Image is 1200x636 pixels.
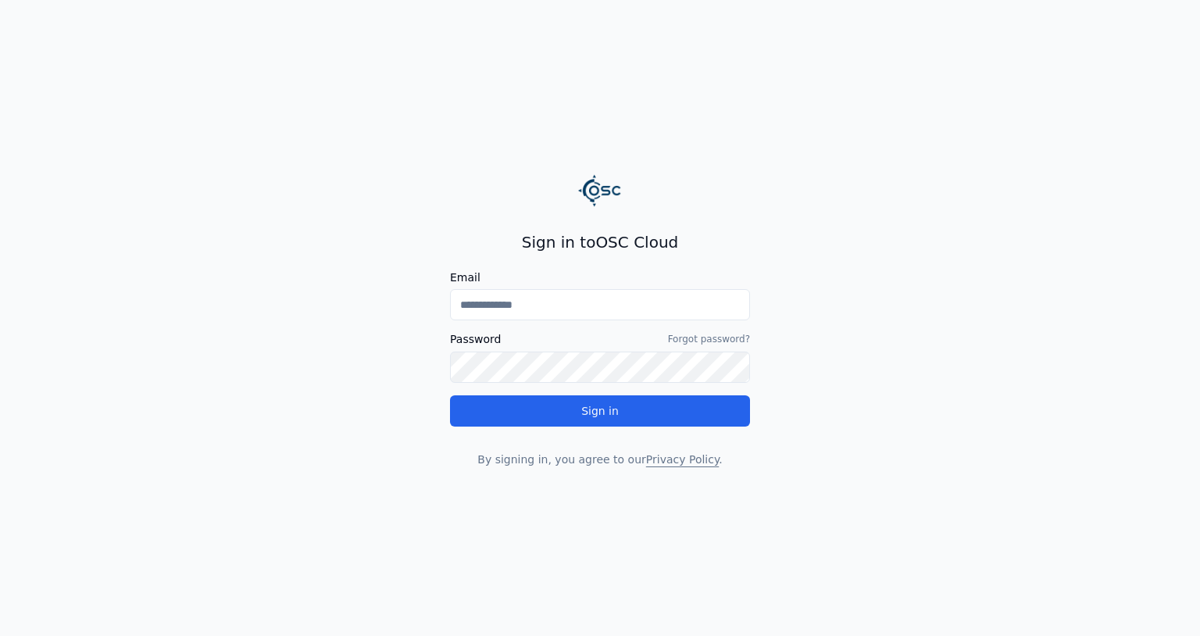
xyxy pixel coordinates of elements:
label: Password [450,334,501,345]
label: Email [450,272,750,283]
img: Logo [578,169,622,213]
p: By signing in, you agree to our . [450,452,750,467]
a: Privacy Policy [646,453,719,466]
h2: Sign in to OSC Cloud [450,231,750,253]
a: Forgot password? [668,333,750,345]
button: Sign in [450,395,750,427]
